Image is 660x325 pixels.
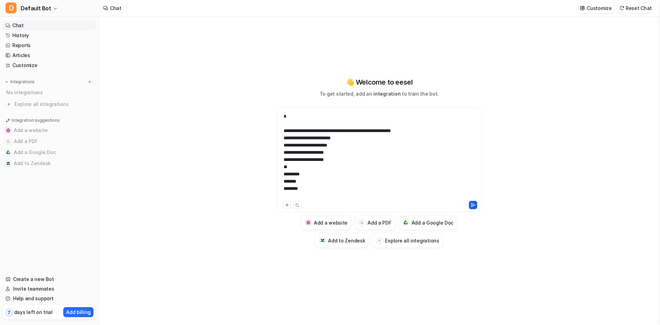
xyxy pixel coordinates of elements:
p: Add billing [66,308,91,316]
h3: Add to Zendesk [328,237,365,244]
button: Add a PDFAdd a PDF [354,215,395,230]
a: Chat [3,21,96,30]
span: Explore all integrations [14,99,93,110]
img: menu_add.svg [87,79,92,84]
button: Add a Google DocAdd a Google Doc [3,147,96,158]
img: Add a website [306,220,311,225]
img: Add a PDF [360,220,364,225]
h3: Add a website [314,219,348,226]
img: Add to Zendesk [320,238,325,243]
p: 7 [8,310,10,316]
img: Add a PDF [6,139,10,143]
img: expand menu [4,79,9,84]
img: Add a Google Doc [6,150,10,154]
img: Add a website [6,128,10,132]
a: Customize [3,61,96,70]
h3: Explore all integrations [385,237,439,244]
p: To get started, add an to train the bot. [320,90,439,97]
img: explore all integrations [5,101,12,108]
button: Integrations [3,78,37,85]
button: Add billing [63,307,93,317]
a: History [3,31,96,40]
p: Integrations [10,79,35,85]
h3: Add a Google Doc [411,219,454,226]
a: Help and support [3,294,96,303]
div: Chat [110,4,121,12]
img: Add a Google Doc [404,220,408,225]
button: Add a websiteAdd a website [3,125,96,136]
span: Default Bot [21,3,51,13]
img: reset [619,6,624,11]
span: integration [373,91,400,97]
a: Invite teammates [3,284,96,294]
p: Integration suggestions [12,117,59,123]
button: Explore all integrations [372,233,443,248]
button: Add a Google DocAdd a Google Doc [398,215,458,230]
button: Add a PDFAdd a PDF [3,136,96,147]
p: 👋 Welcome to eesel [346,77,413,87]
a: Articles [3,51,96,60]
img: Add to Zendesk [6,161,10,165]
a: Create a new Bot [3,274,96,284]
button: Customize [578,3,614,13]
div: No integrations [4,87,96,98]
button: Reset Chat [617,3,654,13]
a: Reports [3,41,96,50]
button: Add to ZendeskAdd to Zendesk [3,158,96,169]
p: Customize [587,4,612,12]
h3: Add a PDF [367,219,391,226]
p: days left on trial [14,308,53,316]
span: D [5,2,16,13]
img: customize [580,6,585,11]
a: Explore all integrations [3,99,96,109]
button: Add a websiteAdd a website [301,215,352,230]
button: Add to ZendeskAdd to Zendesk [315,233,369,248]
